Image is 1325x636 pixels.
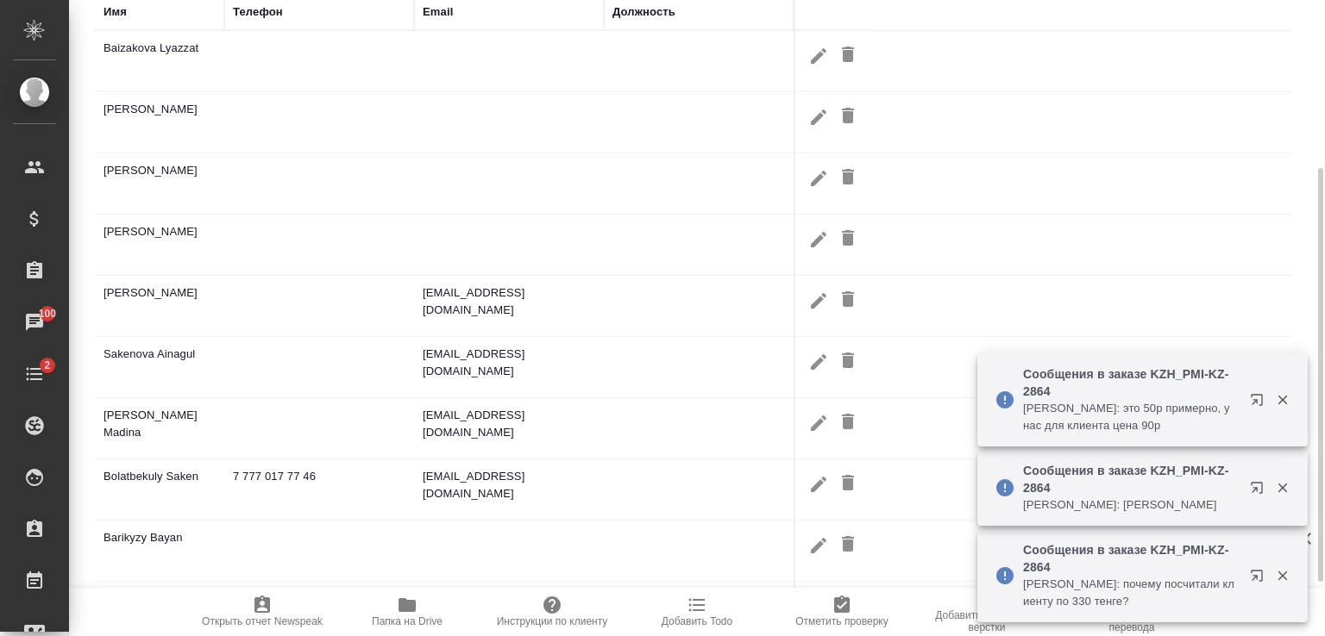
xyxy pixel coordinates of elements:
button: Удалить [833,529,863,561]
span: 100 [28,305,67,322]
button: Удалить [833,162,863,194]
td: [PERSON_NAME] Madina [95,398,224,458]
td: Bolatbekuly Saken [95,459,224,520]
td: 7 777 017 77 46 [224,459,414,520]
td: Baizakova Lyazzat [95,31,224,91]
div: Должность [612,3,675,21]
button: Отметить проверку [769,588,914,636]
div: Телефон [233,3,283,21]
p: Сообщения в заказе KZH_PMI-KZ-2864 [1023,462,1239,496]
button: Открыть в новой вкладке [1240,471,1281,512]
button: Удалить [833,223,863,255]
div: Имя [104,3,127,21]
button: Закрыть [1265,480,1300,496]
button: Редактировать [804,162,833,194]
p: [PERSON_NAME]: почему посчитали клиенту по 330 тенге? [1023,576,1239,610]
span: Добавить инструкции верстки [925,609,1049,633]
button: Добавить Todo [625,588,769,636]
span: Инструкции по клиенту [497,615,608,627]
span: Добавить Todo [662,615,732,627]
div: Email [423,3,453,21]
button: Редактировать [804,101,833,133]
p: [PERSON_NAME]: [PERSON_NAME] [1023,496,1239,514]
button: Удалить [833,284,863,316]
button: Редактировать [804,529,833,561]
p: Сообщения в заказе KZH_PMI-KZ-2864 [1023,541,1239,576]
p: Сообщения в заказе KZH_PMI-KZ-2864 [1023,365,1239,400]
button: Открыть в новой вкладке [1240,383,1281,424]
p: [PERSON_NAME]: это 50р примерно, у нас для клиента цена 90р [1023,400,1239,434]
button: Открыть в новой вкладке [1240,558,1281,600]
td: [EMAIL_ADDRESS][DOMAIN_NAME] [414,337,604,397]
button: Редактировать [804,40,833,72]
td: [PERSON_NAME] [95,215,224,275]
button: Удалить [833,407,863,439]
td: Sakenova Ainagul [95,337,224,397]
td: [EMAIL_ADDRESS][DOMAIN_NAME] [414,459,604,520]
span: Отметить проверку [795,615,888,627]
td: [PERSON_NAME] [95,153,224,214]
button: Редактировать [804,468,833,500]
button: Редактировать [804,284,833,316]
td: [PERSON_NAME] [95,92,224,153]
button: Удалить [833,40,863,72]
button: Открыть отчет Newspeak [190,588,335,636]
button: Удалить [833,101,863,133]
a: 100 [4,301,65,344]
button: Закрыть [1265,392,1300,408]
span: 2 [34,357,60,374]
span: Папка на Drive [372,615,443,627]
button: Удалить [833,346,863,377]
button: Добавить инструкции верстки [914,588,1059,636]
button: Закрыть [1265,568,1300,583]
button: Редактировать [804,346,833,377]
a: 2 [4,352,65,396]
button: Удалить [833,468,863,500]
button: Инструкции по клиенту [480,588,625,636]
td: [EMAIL_ADDRESS][DOMAIN_NAME] [414,276,604,336]
td: [PERSON_NAME] [95,276,224,336]
td: Barikyzy Bayan [95,521,224,581]
button: Редактировать [804,223,833,255]
td: [EMAIL_ADDRESS][DOMAIN_NAME] [414,398,604,458]
button: Папка на Drive [335,588,480,636]
span: Открыть отчет Newspeak [202,615,323,627]
button: Редактировать [804,407,833,439]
